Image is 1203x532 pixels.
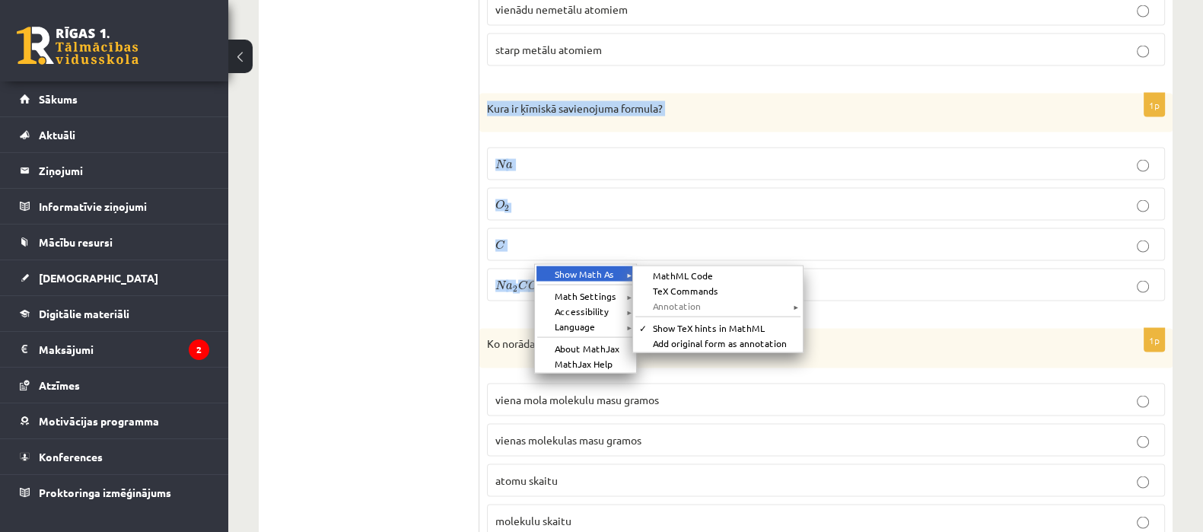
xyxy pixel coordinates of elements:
[536,341,635,356] div: About MathJax
[635,320,801,336] div: Show TeX hints in MathML
[536,288,635,304] div: Math Settings
[635,268,801,283] div: MathML Code
[793,300,800,312] span: ►
[626,305,633,317] span: ►
[639,322,647,334] span: ✓
[626,320,633,333] span: ►
[536,356,635,371] div: MathJax Help
[635,298,801,314] div: Annotation
[635,336,801,351] div: Add original form as annotation
[536,319,635,334] div: Language
[635,283,801,298] div: TeX Commands
[626,290,633,302] span: ►
[536,266,635,282] div: Show Math As
[536,304,635,319] div: Accessibility
[626,268,633,280] span: ►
